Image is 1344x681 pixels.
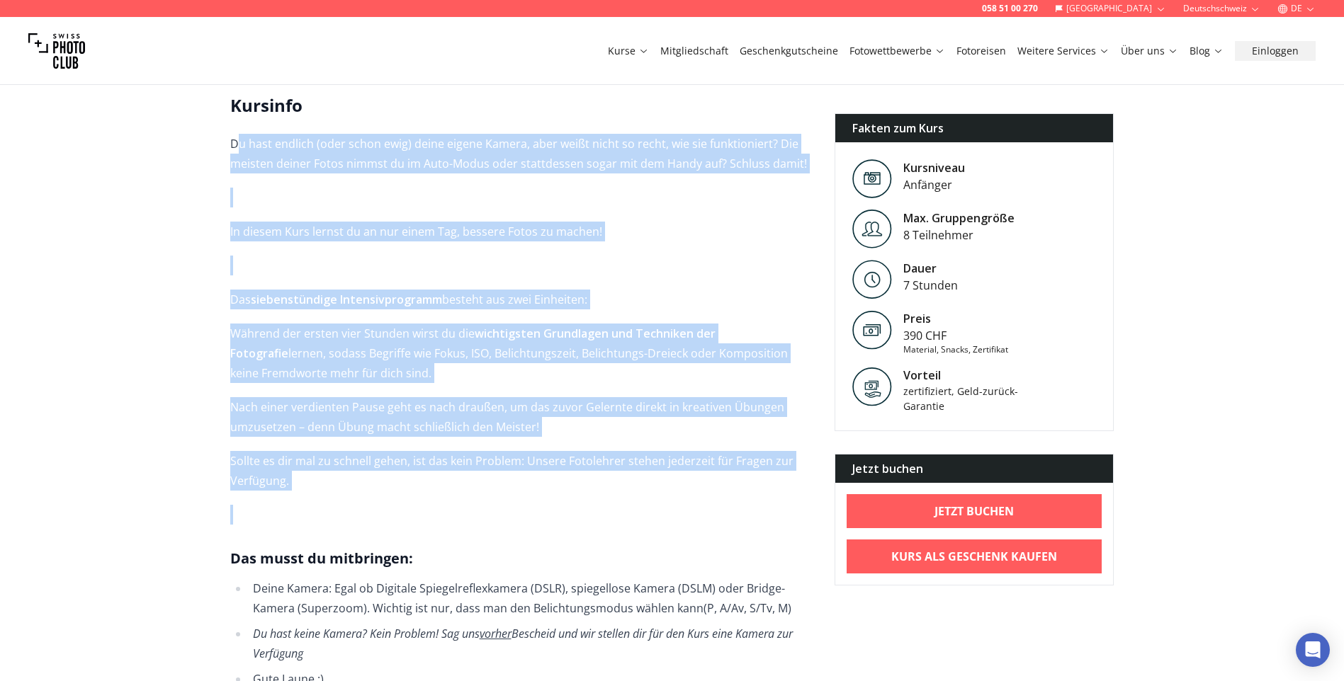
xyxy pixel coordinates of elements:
p: Während der ersten vier Stunden wirst du die lernen, sodass Begriffe wie Fokus, ISO, Belichtungsz... [230,324,812,383]
div: Open Intercom Messenger [1296,633,1330,667]
li: Deine Kamera: Egal ob Digitale Spiegelreflexkamera ( (P, A/Av, S/Tv, M) [249,578,812,618]
div: Kursniveau [903,159,965,176]
div: zertifiziert, Geld-zurück-Garantie [903,384,1024,413]
a: Geschenkgutscheine [740,44,838,58]
div: Vorteil [903,367,1024,384]
a: Kurse [608,44,649,58]
div: Max. Gruppengröße [903,210,1015,227]
button: Über uns [1115,41,1184,61]
img: Preis [852,310,892,350]
div: Dauer [903,260,958,277]
div: Material, Snacks, Zertifikat [903,344,1008,355]
h2: Kursinfo [230,94,812,117]
a: Weitere Services [1017,44,1109,58]
img: Swiss photo club [28,23,85,79]
a: 058 51 00 270 [982,3,1038,14]
div: 390 CHF [903,327,1008,344]
div: 7 Stunden [903,277,958,294]
a: Mitgliedschaft [660,44,728,58]
a: Jetzt buchen [847,494,1102,528]
p: Sollte es dir mal zu schnell gehen, ist das kein Problem: Unsere Fotolehrer stehen jederzeit für ... [230,451,812,491]
button: Fotowettbewerbe [844,41,951,61]
div: Jetzt buchen [835,454,1114,483]
a: Kurs als Geschenk kaufen [847,539,1102,573]
div: Anfänger [903,176,965,193]
button: Weitere Services [1012,41,1115,61]
b: Kurs als Geschenk kaufen [891,548,1057,565]
a: Über uns [1121,44,1178,58]
b: Jetzt buchen [934,503,1014,520]
img: Vorteil [852,367,892,406]
a: Fotowettbewerbe [849,44,945,58]
button: Blog [1184,41,1229,61]
u: vorher [480,626,512,641]
button: Geschenkgutscheine [734,41,844,61]
strong: Das musst du mitbringen: [230,549,413,568]
button: Kurse [602,41,655,61]
p: Nach einer verdienten Pause geht es nach draußen, um das zuvor Gelernte direkt in kreativen Übung... [230,397,812,437]
div: Preis [903,310,1008,327]
button: Fotoreisen [951,41,1012,61]
p: In diesem Kurs lernst du an nur einem Tag, bessere Fotos zu machen! [230,222,812,241]
em: Du hast keine Kamera? Kein Problem! Sag uns Bescheid und wir stellen dir für den Kurs eine Kamera... [253,626,793,661]
strong: siebenstündige Intensivprogramm [251,292,442,307]
img: Level [852,210,892,248]
p: Das besteht aus zwei Einheiten: [230,290,812,309]
button: Mitgliedschaft [655,41,734,61]
p: Du hast endlich (oder schon ewig) deine eigene Kamera, aber weißt nicht so recht, wie sie funktio... [230,134,812,173]
button: Einloggen [1235,41,1316,61]
div: Fakten zum Kurs [835,114,1114,142]
a: Blog [1190,44,1224,58]
img: Level [852,260,892,299]
a: Fotoreisen [956,44,1006,58]
img: Level [852,159,892,198]
div: 8 Teilnehmer [903,227,1015,244]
